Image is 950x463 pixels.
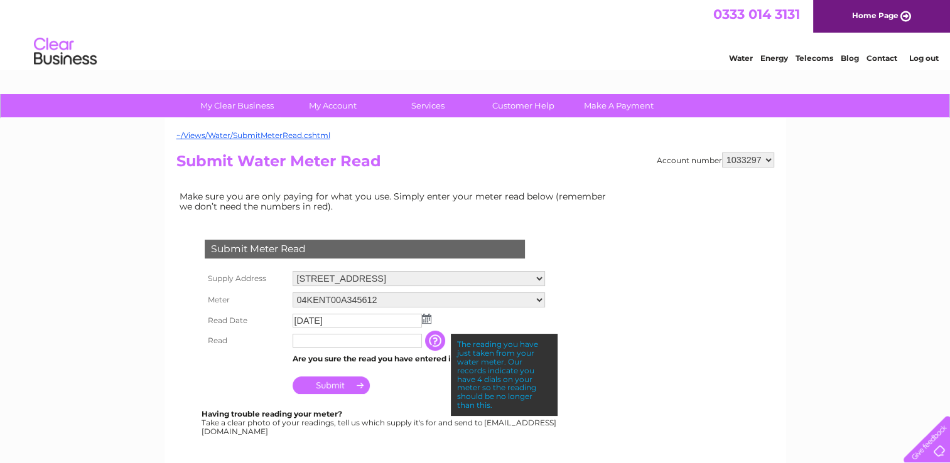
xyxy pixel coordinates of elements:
a: Blog [841,53,859,63]
b: Having trouble reading your meter? [202,409,342,418]
th: Supply Address [202,268,289,289]
div: Take a clear photo of your readings, tell us which supply it's for and send to [EMAIL_ADDRESS][DO... [202,410,558,435]
img: ... [422,314,431,324]
a: ~/Views/Water/SubmitMeterRead.cshtml [176,130,330,140]
a: Make A Payment [567,94,671,117]
a: Log out [909,53,938,63]
input: Submit [293,376,370,394]
div: Submit Meter Read [205,240,525,258]
div: The reading you have just taken from your water meter. Our records indicate you have 4 dials on y... [451,334,558,415]
a: My Clear Business [185,94,289,117]
a: 0333 014 3131 [713,6,800,22]
a: Water [729,53,753,63]
a: Customer Help [472,94,575,117]
a: Energy [760,53,788,63]
h2: Submit Water Meter Read [176,152,774,176]
div: Clear Business is a trading name of Verastar Limited (registered in [GEOGRAPHIC_DATA] No. 3667643... [179,7,772,61]
a: Services [376,94,480,117]
input: Information [425,331,448,351]
img: logo.png [33,33,97,71]
td: Make sure you are only paying for what you use. Simply enter your meter read below (remember we d... [176,188,616,215]
div: Account number [657,152,774,168]
th: Read [202,331,289,351]
a: Telecoms [796,53,833,63]
td: Are you sure the read you have entered is correct? [289,351,548,367]
th: Read Date [202,311,289,331]
th: Meter [202,289,289,311]
a: My Account [281,94,384,117]
a: Contact [866,53,897,63]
